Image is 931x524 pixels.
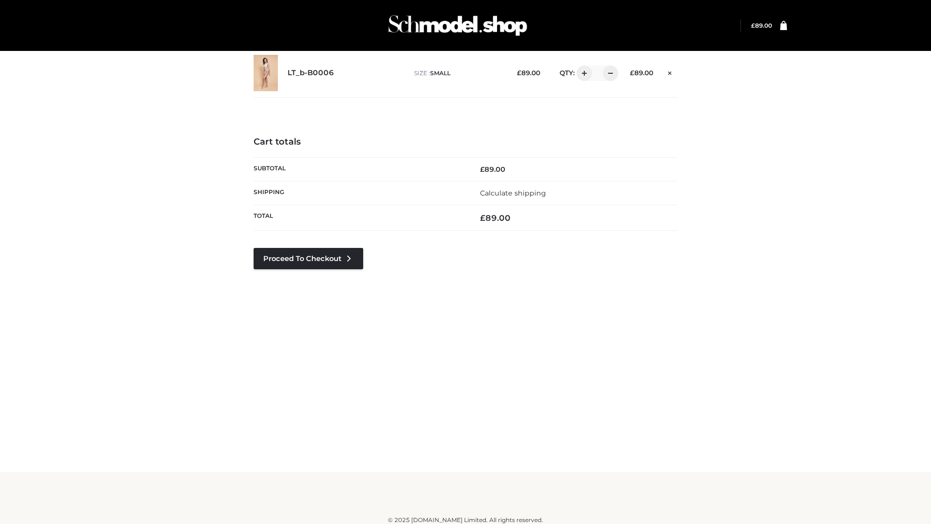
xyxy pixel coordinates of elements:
a: £89.00 [751,22,772,29]
img: Schmodel Admin 964 [385,6,530,45]
a: LT_b-B0006 [288,68,334,78]
div: QTY: [550,65,615,81]
a: Remove this item [663,65,677,78]
span: £ [751,22,755,29]
a: Calculate shipping [480,189,546,197]
bdi: 89.00 [751,22,772,29]
span: SMALL [430,69,450,77]
span: £ [480,213,485,223]
h4: Cart totals [254,137,677,147]
bdi: 89.00 [480,213,511,223]
span: £ [517,69,521,77]
th: Shipping [254,181,465,205]
th: Subtotal [254,157,465,181]
p: size : [414,69,502,78]
span: £ [630,69,634,77]
bdi: 89.00 [630,69,653,77]
span: £ [480,165,484,174]
a: Proceed to Checkout [254,248,363,269]
th: Total [254,205,465,231]
bdi: 89.00 [517,69,540,77]
bdi: 89.00 [480,165,505,174]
